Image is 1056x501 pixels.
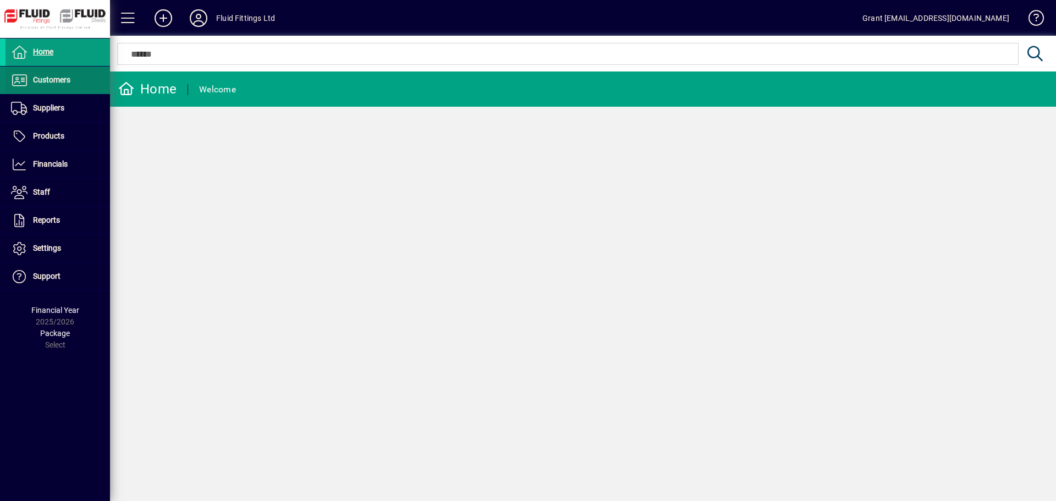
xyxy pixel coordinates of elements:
[33,216,60,224] span: Reports
[5,67,110,94] a: Customers
[5,263,110,290] a: Support
[31,306,79,315] span: Financial Year
[181,8,216,28] button: Profile
[216,9,275,27] div: Fluid Fittings Ltd
[199,81,236,98] div: Welcome
[33,131,64,140] span: Products
[33,188,50,196] span: Staff
[33,75,70,84] span: Customers
[33,159,68,168] span: Financials
[33,272,61,280] span: Support
[5,179,110,206] a: Staff
[5,207,110,234] a: Reports
[40,329,70,338] span: Package
[862,9,1009,27] div: Grant [EMAIL_ADDRESS][DOMAIN_NAME]
[1020,2,1042,38] a: Knowledge Base
[5,95,110,122] a: Suppliers
[33,103,64,112] span: Suppliers
[33,47,53,56] span: Home
[146,8,181,28] button: Add
[5,151,110,178] a: Financials
[5,123,110,150] a: Products
[33,244,61,252] span: Settings
[5,235,110,262] a: Settings
[118,80,177,98] div: Home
